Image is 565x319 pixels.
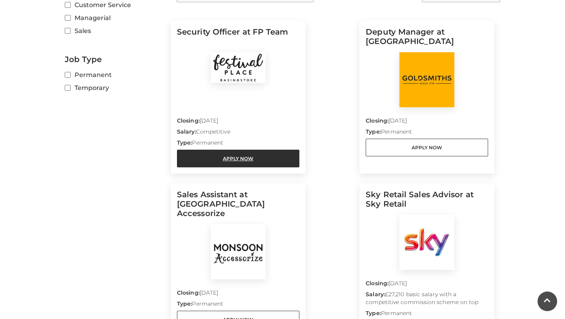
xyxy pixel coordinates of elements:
[366,190,488,215] h5: Sky Retail Sales Advisor at Sky Retail
[177,27,299,52] h5: Security Officer at FP Team
[177,289,200,296] strong: Closing:
[177,300,192,307] strong: Type:
[366,27,488,52] h5: Deputy Manager at [GEOGRAPHIC_DATA]
[65,26,165,36] label: Sales
[366,128,381,135] strong: Type:
[399,52,454,107] img: Goldsmiths
[366,117,388,124] strong: Closing:
[177,300,299,311] p: Permanent
[177,128,299,139] p: Competitive
[211,52,266,83] img: Festival Place
[65,55,165,64] h2: Job Type
[177,190,299,224] h5: Sales Assistant at [GEOGRAPHIC_DATA] Accessorize
[177,128,196,135] strong: Salary:
[366,139,488,156] a: Apply Now
[366,117,488,128] p: [DATE]
[366,279,488,290] p: [DATE]
[65,70,165,80] label: Permanent
[366,310,381,317] strong: Type:
[399,215,454,270] img: Sky Retail
[65,13,165,23] label: Managerial
[366,128,488,139] p: Permanent
[177,289,299,300] p: [DATE]
[366,290,488,309] p: £27,210 basic salary with a competitive commission scheme on top
[177,139,192,146] strong: Type:
[177,117,200,124] strong: Closing:
[211,224,266,279] img: Monsoon
[65,83,165,93] label: Temporary
[177,117,299,128] p: [DATE]
[366,291,385,298] strong: Salary:
[177,150,299,167] a: Apply Now
[366,280,388,287] strong: Closing:
[177,139,299,150] p: Permanent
